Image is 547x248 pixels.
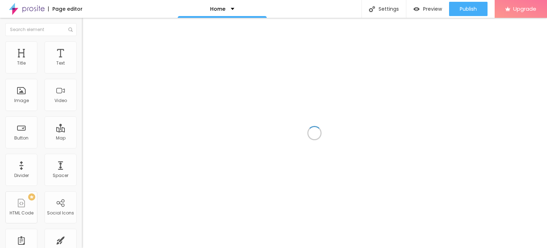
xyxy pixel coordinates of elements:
input: Search element [5,23,77,36]
div: Social Icons [47,211,74,216]
div: Spacer [53,173,68,178]
div: Button [14,136,28,141]
img: Icone [68,27,73,32]
button: Publish [449,2,488,16]
div: Title [17,61,26,66]
div: Map [56,136,66,141]
div: Video [54,98,67,103]
img: view-1.svg [413,6,420,12]
div: Image [14,98,29,103]
div: Text [56,61,65,66]
p: Home [210,6,225,11]
span: Upgrade [513,6,536,12]
button: Preview [406,2,449,16]
div: Page editor [48,6,83,11]
div: Divider [14,173,29,178]
img: Icone [369,6,375,12]
div: HTML Code [10,211,33,216]
span: Publish [460,6,477,12]
span: Preview [423,6,442,12]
